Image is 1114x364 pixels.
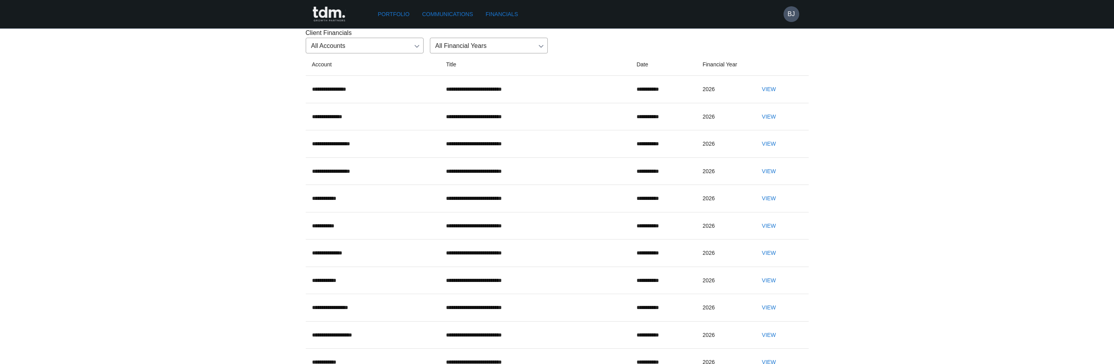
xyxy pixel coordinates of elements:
[756,300,782,315] button: View
[483,7,521,22] a: Financials
[787,9,795,19] h6: BJ
[696,321,750,349] td: 2026
[375,7,413,22] a: Portfolio
[756,219,782,233] button: View
[696,294,750,322] td: 2026
[696,53,750,76] th: Financial Year
[696,185,750,212] td: 2026
[756,273,782,288] button: View
[756,82,782,97] button: View
[696,240,750,267] td: 2026
[696,130,750,158] td: 2026
[756,110,782,124] button: View
[696,267,750,294] td: 2026
[696,157,750,185] td: 2026
[696,212,750,240] td: 2026
[630,53,696,76] th: Date
[756,328,782,342] button: View
[306,38,424,53] div: All Accounts
[696,76,750,103] td: 2026
[756,164,782,179] button: View
[784,6,799,22] button: BJ
[430,38,548,53] div: All Financial Years
[696,103,750,130] td: 2026
[306,28,809,38] p: Client Financials
[756,191,782,206] button: View
[419,7,476,22] a: Communications
[756,246,782,260] button: View
[306,53,440,76] th: Account
[756,137,782,151] button: View
[440,53,630,76] th: Title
